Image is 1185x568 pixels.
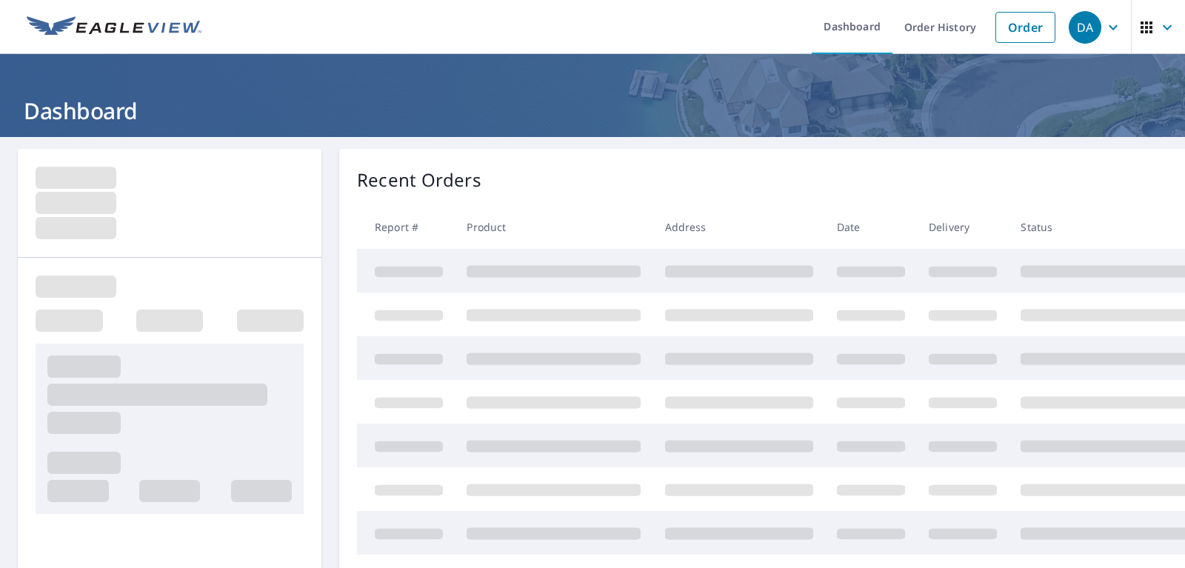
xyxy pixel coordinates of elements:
[995,12,1055,43] a: Order
[18,96,1167,126] h1: Dashboard
[357,205,455,249] th: Report #
[1069,11,1101,44] div: DA
[27,16,201,39] img: EV Logo
[455,205,652,249] th: Product
[357,167,481,193] p: Recent Orders
[653,205,825,249] th: Address
[917,205,1009,249] th: Delivery
[825,205,917,249] th: Date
